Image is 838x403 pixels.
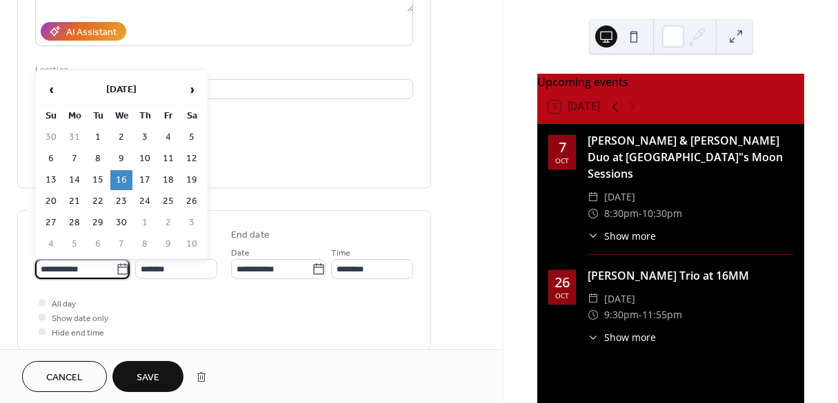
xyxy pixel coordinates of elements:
td: 12 [181,149,203,169]
span: 10:30pm [642,205,682,222]
td: 3 [134,127,156,147]
th: Mo [63,106,86,126]
td: 2 [157,213,179,233]
div: ​ [588,330,599,344]
th: Fr [157,106,179,126]
span: Time [331,246,350,260]
th: Su [40,106,62,126]
span: 9:30pm [604,307,639,323]
span: Show more [604,330,656,344]
div: [PERSON_NAME] & [PERSON_NAME] Duo at [GEOGRAPHIC_DATA]"s Moon Sessions [588,132,793,182]
td: 30 [110,213,132,233]
td: 20 [40,192,62,211]
td: 5 [63,234,86,254]
th: Tu [87,106,109,126]
span: 8:30pm [604,205,639,222]
span: Date [231,246,250,260]
div: [PERSON_NAME] Trio at 16MM [588,267,793,284]
td: 23 [110,192,132,211]
div: ​ [588,307,599,323]
div: ​ [588,189,599,205]
th: Sa [181,106,203,126]
span: Save [137,371,159,385]
div: AI Assistant [66,25,117,40]
td: 9 [110,149,132,169]
td: 5 [181,127,203,147]
div: Upcoming events [537,74,804,90]
td: 30 [40,127,62,147]
th: Th [134,106,156,126]
td: 15 [87,170,109,190]
span: Cancel [46,371,83,385]
div: Oct [555,292,569,299]
div: ​ [588,205,599,222]
span: All day [52,297,76,311]
td: 14 [63,170,86,190]
td: 25 [157,192,179,211]
td: 17 [134,170,156,190]
span: ‹ [41,76,61,103]
td: 11 [157,149,179,169]
td: 8 [87,149,109,169]
td: 6 [87,234,109,254]
td: 7 [63,149,86,169]
div: 7 [559,141,566,154]
div: ​ [588,229,599,243]
button: Save [112,361,183,392]
span: Hide end time [52,326,104,340]
td: 28 [63,213,86,233]
td: 18 [157,170,179,190]
td: 6 [40,149,62,169]
div: ​ [588,291,599,307]
td: 1 [87,127,109,147]
th: We [110,106,132,126]
span: - [639,205,642,222]
td: 10 [134,149,156,169]
span: 11:55pm [642,307,682,323]
span: Show date only [52,311,108,326]
td: 10 [181,234,203,254]
div: Location [35,63,410,77]
div: 26 [555,276,570,289]
td: 4 [157,127,179,147]
div: End date [231,228,270,242]
span: › [181,76,202,103]
td: 1 [134,213,156,233]
td: 31 [63,127,86,147]
div: Oct [555,157,569,164]
td: 13 [40,170,62,190]
span: [DATE] [604,189,635,205]
span: Show more [604,229,656,243]
span: - [639,307,642,323]
td: 21 [63,192,86,211]
button: AI Assistant [41,22,126,41]
td: 26 [181,192,203,211]
td: 4 [40,234,62,254]
td: 19 [181,170,203,190]
td: 16 [110,170,132,190]
td: 8 [134,234,156,254]
td: 7 [110,234,132,254]
button: Cancel [22,361,107,392]
td: 9 [157,234,179,254]
td: 2 [110,127,132,147]
td: 24 [134,192,156,211]
span: [DATE] [604,291,635,307]
button: ​Show more [588,229,656,243]
td: 29 [87,213,109,233]
td: 22 [87,192,109,211]
td: 27 [40,213,62,233]
th: [DATE] [63,75,179,105]
td: 3 [181,213,203,233]
button: ​Show more [588,330,656,344]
